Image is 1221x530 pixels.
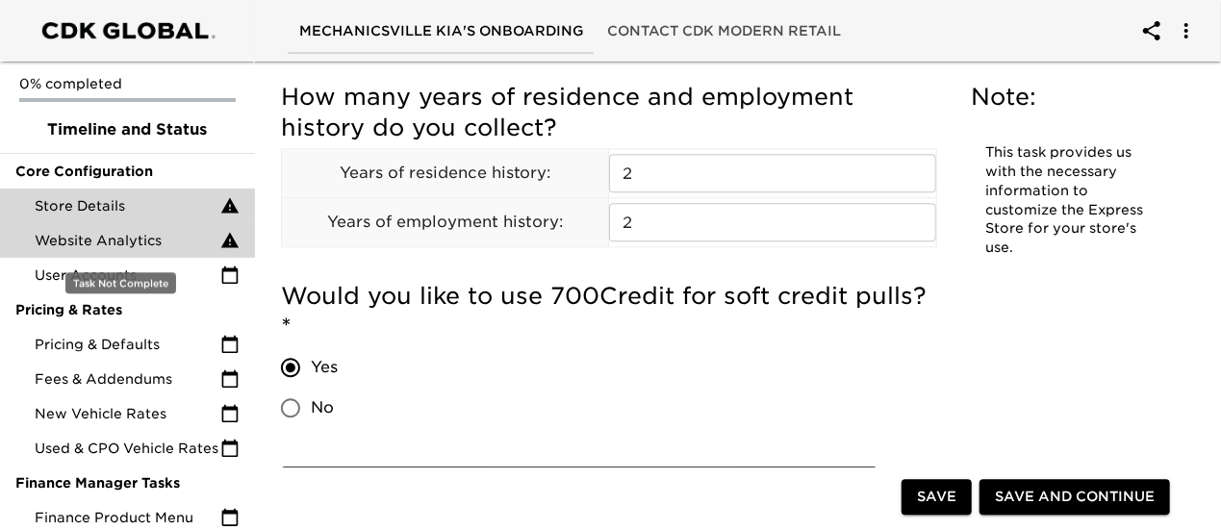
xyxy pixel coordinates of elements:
span: Core Configuration [15,162,240,181]
button: Save [902,480,972,516]
span: Finance Manager Tasks [15,473,240,492]
p: Years of employment history: [282,211,608,234]
span: User Accounts [35,265,220,285]
span: Save and Continue [995,486,1155,510]
span: Store Details [35,196,220,215]
a: Complete this form to set up soft credit pulls with 700Credit [281,467,878,507]
span: Mechanicsville Kia's Onboarding [299,19,584,43]
span: Used & CPO Vehicle Rates [35,439,220,458]
h5: Note: [971,82,1166,113]
h5: How many years of residence and employment history do you collect? [281,82,936,143]
span: Pricing & Defaults [35,335,220,354]
span: Finance Product Menu [35,508,220,527]
span: Timeline and Status [15,118,240,141]
p: Years of residence history: [282,162,608,185]
span: No [311,396,334,419]
span: Contact CDK Modern Retail [607,19,841,43]
span: Fees & Addendums [35,369,220,389]
span: Pricing & Rates [15,300,240,319]
p: This task provides us with the necessary information to customize the Express Store for your stor... [985,143,1152,258]
button: account of current user [1163,8,1209,54]
span: Save [917,486,956,510]
p: 0% completed [19,74,236,93]
button: account of current user [1129,8,1175,54]
span: Yes [311,356,338,379]
span: Website Analytics [35,231,220,250]
button: Save and Continue [979,480,1170,516]
h5: Would you like to use 700Credit for soft credit pulls? [281,281,936,342]
span: New Vehicle Rates [35,404,220,423]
